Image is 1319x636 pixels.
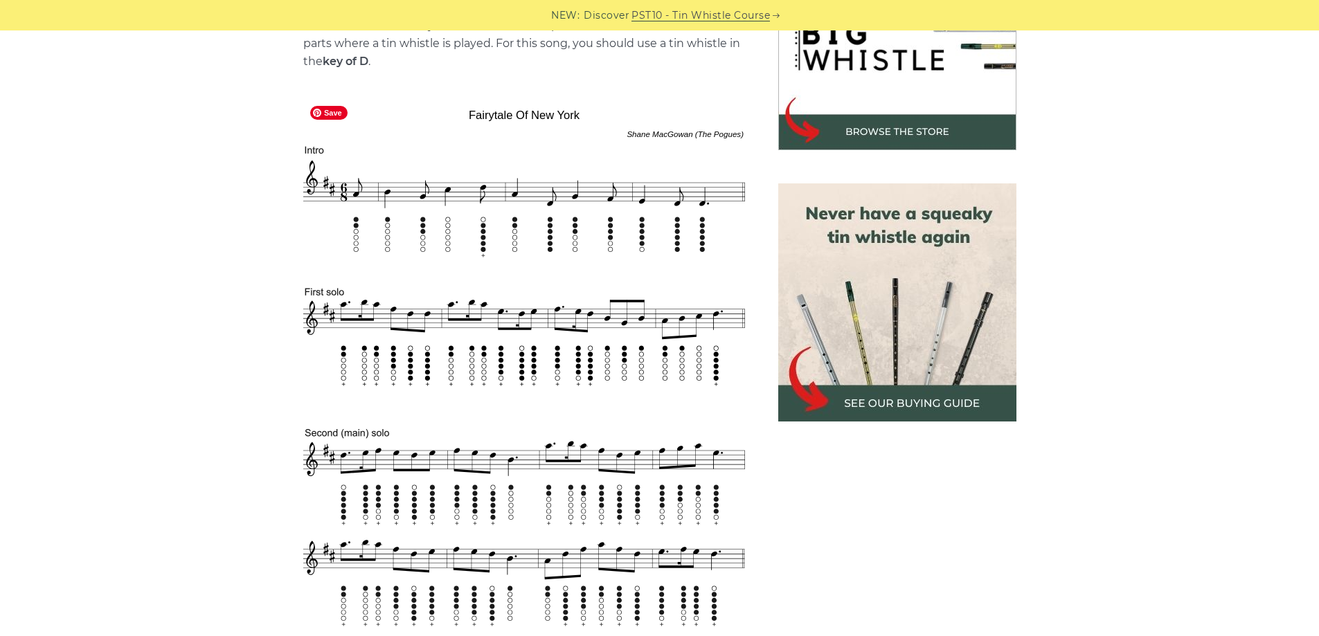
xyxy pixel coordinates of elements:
span: Save [310,106,348,120]
a: PST10 - Tin Whistle Course [631,8,770,24]
span: NEW: [551,8,580,24]
span: Discover [584,8,629,24]
strong: key of D [323,55,368,68]
img: tin whistle buying guide [778,183,1016,421]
